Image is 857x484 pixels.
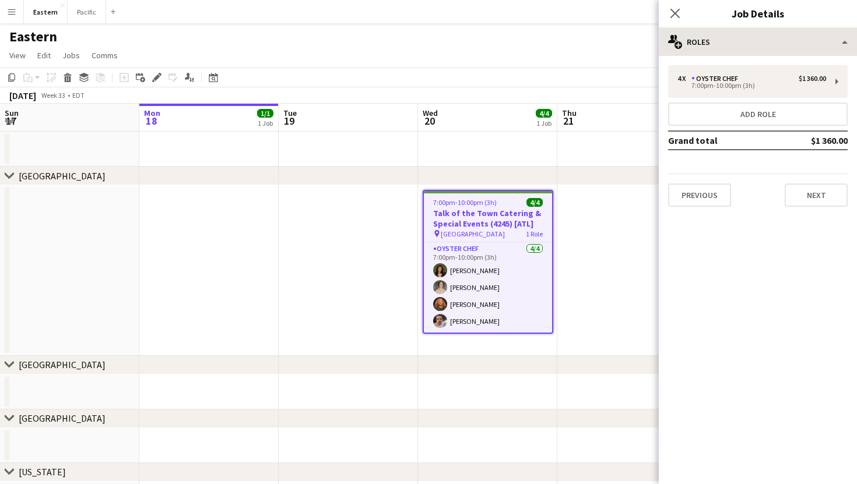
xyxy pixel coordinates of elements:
div: 7:00pm-10:00pm (3h) [677,83,826,89]
span: 17 [3,114,19,128]
span: 4/4 [536,109,552,118]
div: [GEOGRAPHIC_DATA] [19,359,106,370]
span: Tue [283,108,297,118]
h1: Eastern [9,28,57,45]
span: 1/1 [257,109,273,118]
h3: Job Details [659,6,857,21]
td: $1 360.00 [774,131,848,150]
div: Oyster Chef [691,75,743,83]
div: Roles [659,28,857,56]
span: Jobs [62,50,80,61]
span: 4/4 [526,198,543,207]
span: 18 [142,114,160,128]
app-job-card: 7:00pm-10:00pm (3h)4/4Talk of the Town Catering & Special Events (4245) [ATL] [GEOGRAPHIC_DATA]1 ... [423,190,553,334]
app-card-role: Oyster Chef4/47:00pm-10:00pm (3h)[PERSON_NAME][PERSON_NAME][PERSON_NAME][PERSON_NAME] [424,242,552,333]
a: Jobs [58,48,85,63]
div: 4 x [677,75,691,83]
div: [GEOGRAPHIC_DATA] [19,412,106,424]
div: [US_STATE] [19,466,66,478]
h3: Talk of the Town Catering & Special Events (4245) [ATL] [424,208,552,229]
span: 19 [282,114,297,128]
span: View [9,50,26,61]
span: Wed [423,108,438,118]
div: 1 Job [258,119,273,128]
div: 1 Job [536,119,552,128]
span: 21 [560,114,577,128]
td: Grand total [668,131,774,150]
a: View [5,48,30,63]
div: $1 360.00 [799,75,826,83]
span: Week 33 [38,91,68,100]
span: Sun [5,108,19,118]
div: [DATE] [9,90,36,101]
div: [GEOGRAPHIC_DATA] [19,170,106,182]
span: Edit [37,50,51,61]
span: 20 [421,114,438,128]
span: Comms [92,50,118,61]
button: Next [785,183,848,207]
span: 7:00pm-10:00pm (3h) [433,198,497,207]
a: Comms [87,48,122,63]
div: EDT [72,91,85,100]
a: Edit [33,48,55,63]
button: Pacific [68,1,106,23]
span: 1 Role [526,229,543,238]
button: Eastern [24,1,68,23]
button: Previous [668,183,731,207]
button: Add role [668,103,848,126]
span: Mon [144,108,160,118]
span: Thu [562,108,577,118]
span: [GEOGRAPHIC_DATA] [441,229,505,238]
